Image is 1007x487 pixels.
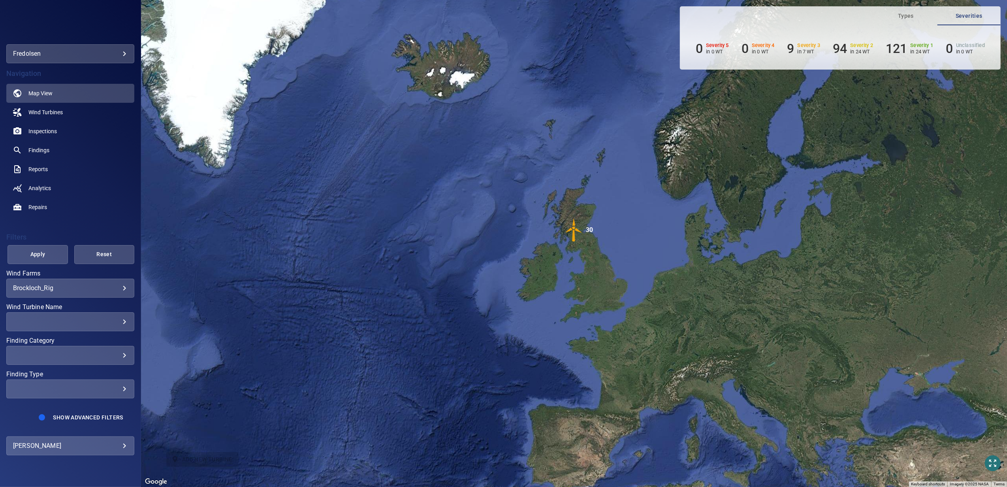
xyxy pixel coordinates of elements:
span: Types [879,11,933,21]
span: Findings [28,146,49,154]
span: Imagery ©2025 NASA [950,482,989,486]
span: Apply [17,249,58,259]
label: Wind Turbine Name [6,304,134,310]
li: Severity 4 [742,41,775,56]
li: Severity Unclassified [946,41,985,56]
a: findings noActive [6,141,134,160]
button: Show Advanced Filters [48,411,128,424]
a: map active [6,84,134,103]
span: Reset [84,249,124,259]
span: Inspections [28,127,57,135]
a: Terms (opens in new tab) [994,482,1005,486]
h6: Severity 3 [798,43,821,48]
li: Severity 5 [696,41,729,56]
span: Wind Turbines [28,108,63,116]
div: Finding Type [6,379,134,398]
h6: Severity 2 [851,43,873,48]
button: Apply [8,245,68,264]
p: in 24 WT [911,49,934,55]
span: Severities [942,11,996,21]
h6: 0 [696,41,703,56]
button: Keyboard shortcuts [911,481,945,487]
div: fredolsen [13,47,128,60]
a: analytics noActive [6,179,134,198]
h6: 94 [833,41,847,56]
h6: 121 [886,41,907,56]
div: [PERSON_NAME] [13,440,128,452]
h6: Unclassified [956,43,985,48]
img: Google [143,477,169,487]
span: Repairs [28,203,47,211]
h6: Severity 4 [752,43,775,48]
p: in 24 WT [851,49,873,55]
label: Wind Farms [6,270,134,277]
h6: 0 [742,41,749,56]
li: Severity 3 [787,41,821,56]
p: in 0 WT [956,49,985,55]
a: reports noActive [6,160,134,179]
li: Severity 1 [886,41,933,56]
span: Map View [28,89,53,97]
img: windFarmIconCat3.svg [562,218,586,242]
span: Analytics [28,184,51,192]
h6: 9 [787,41,794,56]
gmp-advanced-marker: 30 [562,218,586,243]
a: windturbines noActive [6,103,134,122]
a: inspections noActive [6,122,134,141]
div: Brockloch_Rig [13,284,128,292]
span: Show Advanced Filters [53,414,123,421]
div: Wind Farms [6,279,134,298]
p: in 7 WT [798,49,821,55]
label: Finding Type [6,371,134,378]
h4: Filters [6,233,134,241]
p: in 0 WT [706,49,729,55]
div: Wind Turbine Name [6,312,134,331]
label: Finding Category [6,338,134,344]
button: Reset [74,245,134,264]
h6: 0 [946,41,953,56]
div: fredolsen [6,44,134,63]
h6: Severity 5 [706,43,729,48]
li: Severity 2 [833,41,873,56]
p: in 0 WT [752,49,775,55]
h4: Navigation [6,70,134,77]
img: fredolsen-logo [49,20,91,28]
a: Open this area in Google Maps (opens a new window) [143,477,169,487]
a: repairs noActive [6,198,134,217]
span: Reports [28,165,48,173]
div: 30 [586,218,593,242]
div: Finding Category [6,346,134,365]
h6: Severity 1 [911,43,934,48]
